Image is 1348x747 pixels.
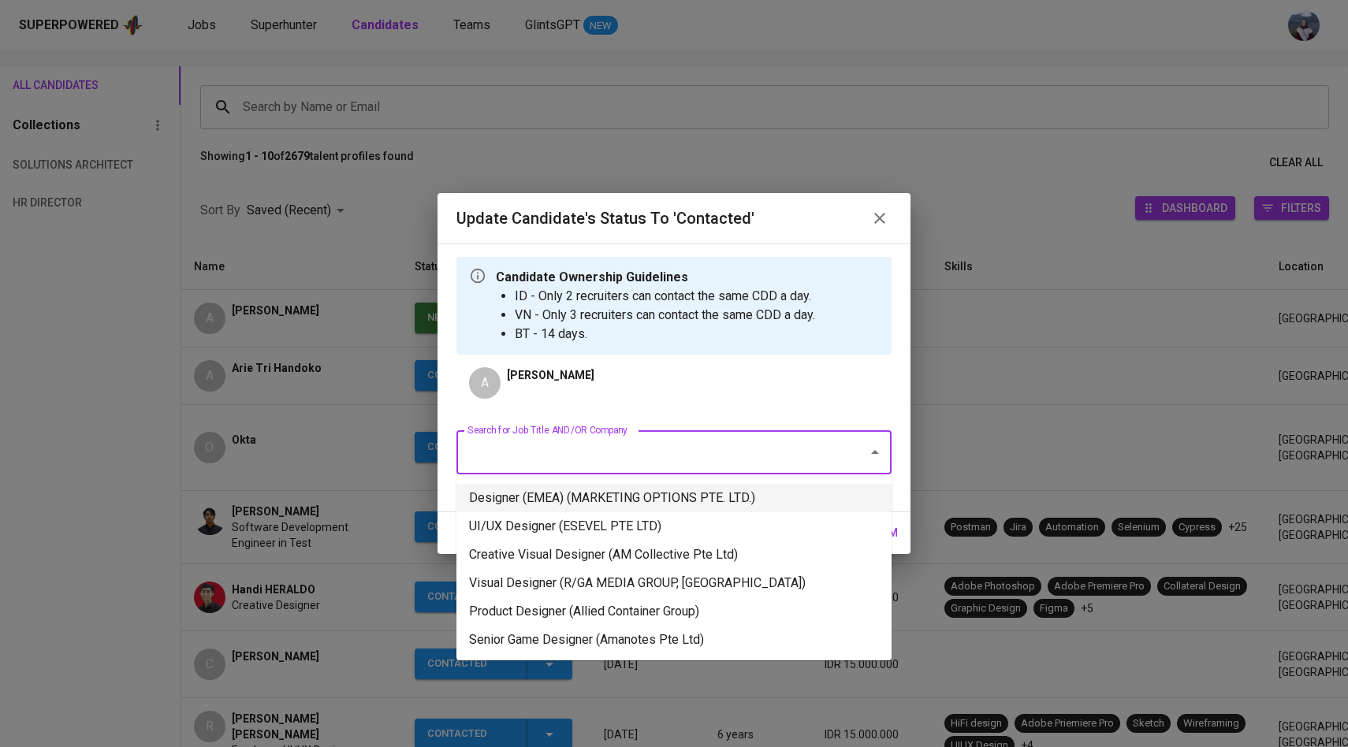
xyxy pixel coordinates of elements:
[864,441,886,463] button: Close
[456,484,892,512] li: Designer (EMEA) (MARKETING OPTIONS PTE. LTD.)
[507,367,594,383] p: [PERSON_NAME]
[515,306,815,325] li: VN - Only 3 recruiters can contact the same CDD a day.
[456,541,892,569] li: Creative Visual Designer (AM Collective Pte Ltd)
[515,287,815,306] li: ID - Only 2 recruiters can contact the same CDD a day.
[456,512,892,541] li: UI/UX Designer (ESEVEL PTE LTD)
[456,569,892,597] li: Visual Designer (R/GA MEDIA GROUP, [GEOGRAPHIC_DATA])
[469,367,501,399] div: A
[496,268,815,287] p: Candidate Ownership Guidelines
[456,206,754,231] h6: Update Candidate's Status to 'Contacted'
[456,626,892,654] li: Senior Game Designer (Amanotes Pte Ltd)
[456,597,892,626] li: Product Designer (Allied Container Group)
[515,325,815,344] li: BT - 14 days.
